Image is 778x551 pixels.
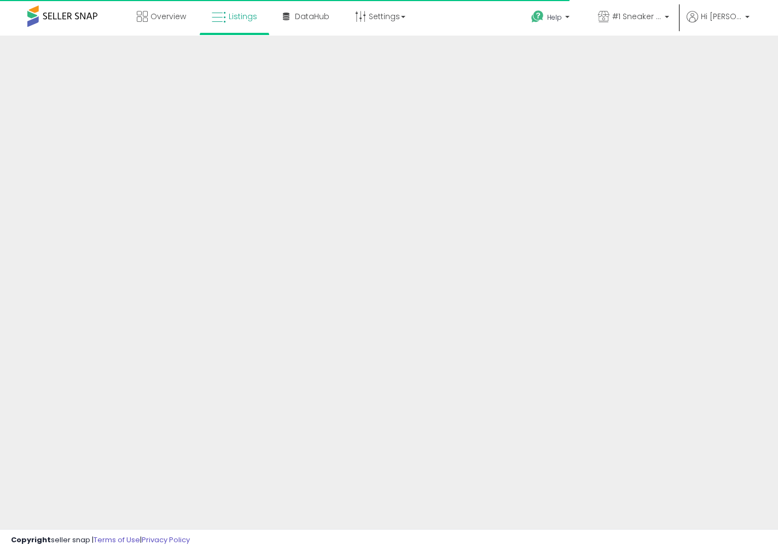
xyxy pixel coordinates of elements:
span: Help [547,13,562,22]
i: Get Help [531,10,544,24]
span: Listings [229,11,257,22]
span: DataHub [295,11,329,22]
a: Hi [PERSON_NAME] [687,11,750,36]
span: Overview [150,11,186,22]
span: #1 Sneaker Service [612,11,661,22]
span: Hi [PERSON_NAME] [701,11,742,22]
a: Help [522,2,580,36]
